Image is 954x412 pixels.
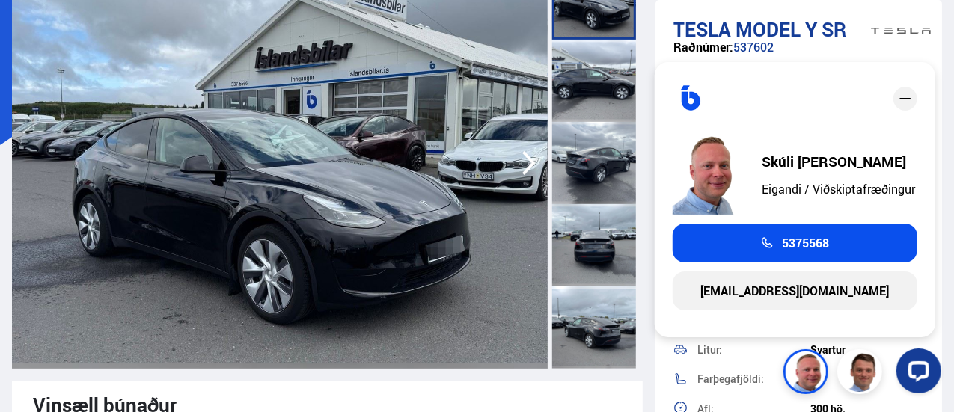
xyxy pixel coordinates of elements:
img: siFngHWaQ9KaOqBr.png [786,351,831,396]
span: Tesla [673,16,731,43]
div: Svartur [810,344,924,356]
a: [EMAIL_ADDRESS][DOMAIN_NAME] [673,271,917,310]
div: Eigandi / Viðskiptafræðingur [762,182,916,196]
div: Farþegafjöldi: [697,374,811,384]
div: 537602 [673,40,924,70]
span: Raðnúmer: [673,39,733,55]
span: 5375568 [782,236,829,250]
div: Skúli [PERSON_NAME] [762,154,916,169]
div: close [893,87,917,111]
iframe: LiveChat chat widget [884,342,947,405]
img: siFngHWaQ9KaOqBr.png [673,132,747,215]
span: Model Y SR [736,16,846,43]
img: brand logo [871,7,931,54]
a: 5375568 [673,224,917,262]
div: Litur: [697,345,811,355]
img: FbJEzSuNWCJXmdc-.webp [840,351,884,396]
